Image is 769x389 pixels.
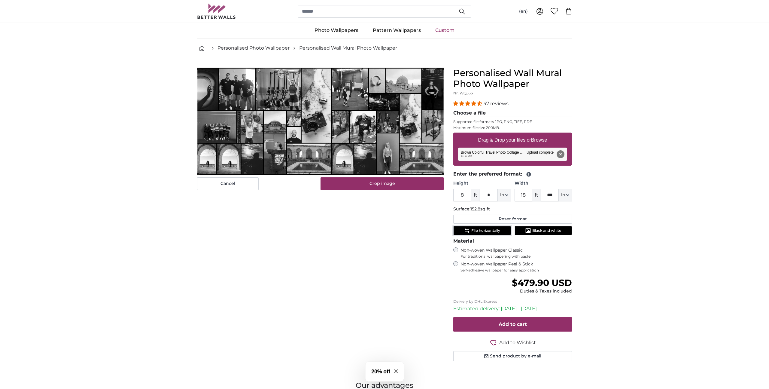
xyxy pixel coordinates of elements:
[500,192,504,198] span: in
[476,134,549,146] label: Drag & Drop your files or
[307,23,366,38] a: Photo Wallpapers
[217,44,290,52] a: Personalised Photo Wallpaper
[512,288,572,294] div: Duties & Taxes included
[453,101,483,106] span: 4.38 stars
[453,68,572,89] h1: Personalised Wall Mural Photo Wallpaper
[453,109,572,117] legend: Choose a file
[559,189,572,201] button: in
[460,247,572,259] label: Non-woven Wallpaper Classic
[453,305,572,312] p: Estimated delivery: [DATE] - [DATE]
[197,177,259,190] button: Cancel
[471,228,500,233] span: Flip horizontally
[460,268,572,273] span: Self-adhesive wallpaper for easy application
[453,237,572,245] legend: Material
[561,192,565,198] span: in
[483,101,509,106] span: 47 reviews
[471,189,480,201] span: ft
[470,206,490,212] span: 152.8sq ft
[499,321,527,327] span: Add to cart
[460,261,572,273] label: Non-woven Wallpaper Peel & Stick
[453,119,572,124] p: Supported file formats JPG, PNG, TIFF, PDF
[453,339,572,346] button: Add to Wishlist
[460,254,572,259] span: For traditional wallpapering with paste
[366,23,428,38] a: Pattern Wallpapers
[453,125,572,130] p: Maximum file size 200MB.
[453,215,572,224] button: Reset format
[453,226,511,235] button: Flip horizontally
[453,91,473,95] span: Nr. WQ553
[532,228,561,233] span: Black and white
[515,226,572,235] button: Black and white
[512,277,572,288] span: $479.90 USD
[532,189,541,201] span: ft
[453,351,572,361] button: Send product by e-mail
[453,170,572,178] legend: Enter the preferred format:
[197,4,236,19] img: Betterwalls
[498,189,511,201] button: in
[453,206,572,212] p: Surface:
[428,23,462,38] a: Custom
[453,180,511,186] label: Height
[321,177,444,190] button: Crop image
[514,6,533,17] button: (en)
[499,339,536,346] span: Add to Wishlist
[299,44,397,52] a: Personalised Wall Mural Photo Wallpaper
[531,137,547,142] u: Browse
[453,317,572,332] button: Add to cart
[515,180,572,186] label: Width
[453,299,572,304] p: Delivery by DHL Express
[197,38,572,58] nav: breadcrumbs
